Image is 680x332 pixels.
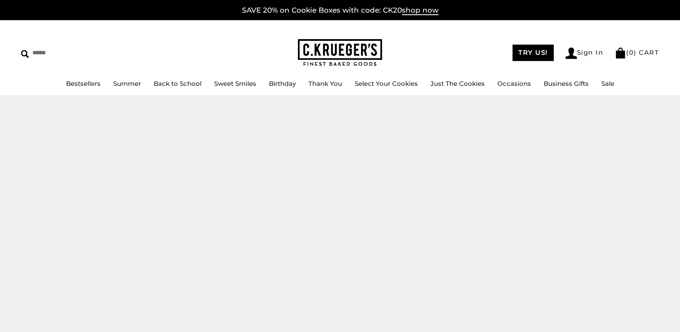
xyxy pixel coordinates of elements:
[21,50,29,58] img: Search
[566,48,577,59] img: Account
[402,6,438,15] span: shop now
[629,48,634,56] span: 0
[544,80,589,88] a: Business Gifts
[308,80,342,88] a: Thank You
[566,48,603,59] a: Sign In
[355,80,418,88] a: Select Your Cookies
[298,39,382,66] img: C.KRUEGER'S
[214,80,256,88] a: Sweet Smiles
[21,46,121,59] input: Search
[154,80,202,88] a: Back to School
[615,48,659,56] a: (0) CART
[615,48,626,58] img: Bag
[269,80,296,88] a: Birthday
[66,80,101,88] a: Bestsellers
[497,80,531,88] a: Occasions
[242,6,438,15] a: SAVE 20% on Cookie Boxes with code: CK20shop now
[513,45,554,61] a: TRY US!
[113,80,141,88] a: Summer
[430,80,485,88] a: Just The Cookies
[601,80,614,88] a: Sale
